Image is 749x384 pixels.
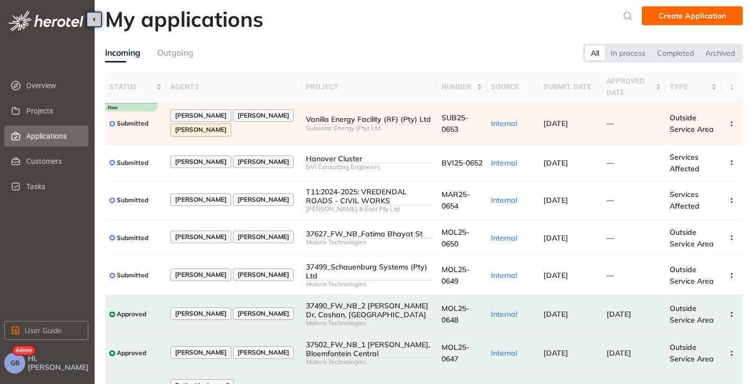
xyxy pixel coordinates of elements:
span: Internal [491,348,517,358]
span: [DATE] [543,348,568,358]
span: — [607,233,614,243]
span: type [670,81,709,92]
span: [PERSON_NAME] [238,310,289,317]
span: Internal [491,119,517,128]
div: T11:2024-2025: VREDENDAL ROADS - CIVIL WORKS [306,188,433,205]
th: approved date [602,71,665,103]
span: — [607,271,614,280]
span: Tasks [26,176,80,197]
span: Internal [491,158,517,168]
th: type [665,71,721,103]
span: Services Affected [670,152,700,173]
span: Submitted [117,234,148,242]
span: Internal [491,233,517,243]
div: Outgoing [157,46,193,59]
span: [DATE] [543,119,568,128]
div: 37627_FW_NB_Fatima Bhayat St [306,230,433,238]
span: [PERSON_NAME] [175,126,227,133]
div: 37499_Schauenburg Systems (Pty) Ltd [306,263,433,281]
span: [DATE] [607,348,631,358]
span: MOL25-0650 [442,227,469,248]
th: agents [166,71,302,103]
div: Molera Technologies [306,358,433,366]
span: [DATE] [543,309,568,319]
span: [PERSON_NAME] [175,233,227,241]
span: — [607,119,614,128]
span: Projects [26,100,80,121]
span: [PERSON_NAME] [175,158,227,165]
th: source [487,71,539,103]
span: Customers [26,151,80,172]
span: Outside Service Area [670,227,714,248]
span: [DATE] [543,158,568,168]
span: number [442,81,475,92]
div: Archived [700,46,741,60]
span: User Guide [25,325,62,336]
th: number [437,71,487,103]
span: [PERSON_NAME] [175,310,227,317]
span: Outside Service Area [670,304,714,325]
span: Overview [26,75,80,96]
span: [DATE] [607,309,631,319]
span: [PERSON_NAME] [175,271,227,278]
span: [PERSON_NAME] [175,349,227,356]
span: Hi, [PERSON_NAME] [28,354,90,372]
button: User Guide [4,321,88,340]
span: [PERSON_NAME] [238,271,289,278]
span: approved date [607,75,653,98]
div: Completed [651,46,700,60]
div: Vanilla Energy Facility (RF) (Pty) Ltd [306,115,433,124]
div: Subsolar Energy (Pty) Ltd [306,124,433,132]
span: Applications [26,126,80,147]
span: [PERSON_NAME] [175,196,227,203]
div: In process [605,46,651,60]
h2: My applications [105,6,263,32]
span: MAR25-0654 [442,190,470,211]
div: Molera Technologies [306,319,433,327]
span: Create Application [659,10,726,22]
div: BVi Consulting Engineers [306,163,433,171]
span: GB [11,359,19,367]
button: GB [4,352,25,373]
div: 37502_FW_NB_1 [PERSON_NAME], Bloemfontein Central [306,340,433,358]
span: [PERSON_NAME] [238,233,289,241]
span: MOL25-0648 [442,304,469,325]
div: Molera Technologies [306,238,433,246]
span: BVI25-0652 [442,158,483,168]
span: [DATE] [543,233,568,243]
div: Molera Technologies [306,281,433,288]
span: Submitted [117,120,148,127]
div: 37490_FW_NB_2 [PERSON_NAME] Dr, Cashan, [GEOGRAPHIC_DATA] [306,302,433,319]
span: Internal [491,309,517,319]
div: All [585,46,605,60]
span: [PERSON_NAME] [238,112,289,119]
img: logo [8,11,84,31]
span: Outside Service Area [670,265,714,286]
span: SUB25-0653 [442,113,468,134]
th: status [105,71,166,103]
span: — [607,158,614,168]
span: Submitted [117,272,148,279]
span: Outside Service Area [670,113,714,134]
button: Create Application [642,6,743,25]
span: Internal [491,271,517,280]
span: — [607,195,614,205]
span: status [109,81,154,92]
span: Internal [491,195,517,205]
span: Submitted [117,196,148,204]
span: MOL25-0647 [442,343,469,364]
span: [DATE] [543,271,568,280]
span: [PERSON_NAME] [238,196,289,203]
th: submit. date [539,71,602,103]
th: project [302,71,437,103]
span: Services Affected [670,190,700,211]
span: Approved [117,349,146,357]
div: [PERSON_NAME] & East Pty Ltd [306,205,433,213]
span: Submitted [117,159,148,167]
span: Approved [117,310,146,318]
div: Incoming [105,46,140,59]
span: [PERSON_NAME] [175,112,227,119]
span: Outside Service Area [670,343,714,364]
span: [PERSON_NAME] [238,349,289,356]
span: [PERSON_NAME] [238,158,289,165]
